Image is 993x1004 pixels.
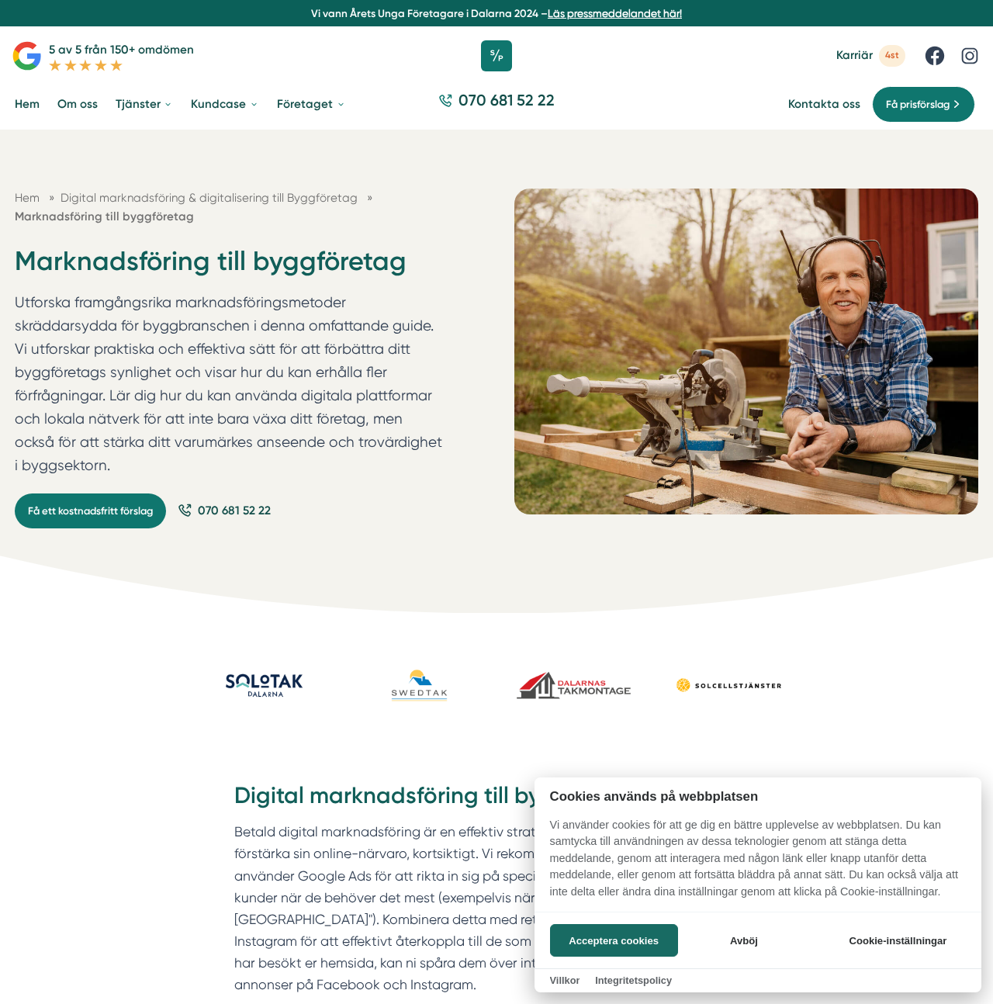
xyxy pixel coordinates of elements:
button: Acceptera cookies [550,924,678,957]
a: Villkor [550,975,580,986]
h2: Cookies används på webbplatsen [535,789,981,804]
p: Vi använder cookies för att ge dig en bättre upplevelse av webbplatsen. Du kan samtycka till anvä... [535,817,981,912]
button: Cookie-inställningar [830,924,966,957]
a: Integritetspolicy [595,975,672,986]
button: Avböj [682,924,805,957]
